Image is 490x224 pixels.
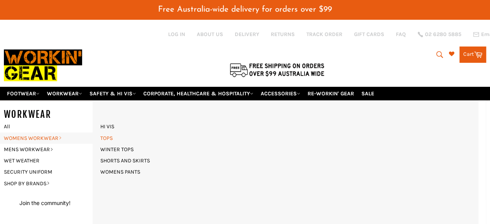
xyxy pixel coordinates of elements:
[96,166,144,177] a: WOMENS PANTS
[168,31,185,38] a: Log in
[258,87,303,100] a: ACCESSORIES
[140,87,256,100] a: CORPORATE, HEALTHCARE & HOSPITALITY
[96,121,118,132] a: HI VIS
[358,87,377,100] a: SALE
[4,87,43,100] a: FOOTWEAR
[86,87,139,100] a: SAFETY & HI VIS
[4,108,100,121] h5: WORKWEAR
[459,47,486,63] a: Cart
[354,31,384,38] a: GIFT CARDS
[306,31,342,38] a: TRACK ORDER
[271,31,295,38] a: RETURNS
[158,5,332,14] span: Free Australia-wide delivery for orders over $99
[96,144,138,155] a: WINTER TOPS
[96,133,117,144] a: TOPS
[197,31,223,38] a: ABOUT US
[4,44,82,86] img: Workin Gear leaders in Workwear, Safety Boots, PPE, Uniforms. Australia's No.1 in Workwear
[235,31,259,38] a: DELIVERY
[304,87,357,100] a: RE-WORKIN' GEAR
[418,32,461,37] a: 02 6280 5885
[19,200,70,206] button: Join the community!
[44,87,85,100] a: WORKWEAR
[396,31,406,38] a: FAQ
[96,155,154,166] a: SHORTS AND SKIRTS
[229,62,325,78] img: Flat $9.95 shipping Australia wide
[425,32,461,37] span: 02 6280 5885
